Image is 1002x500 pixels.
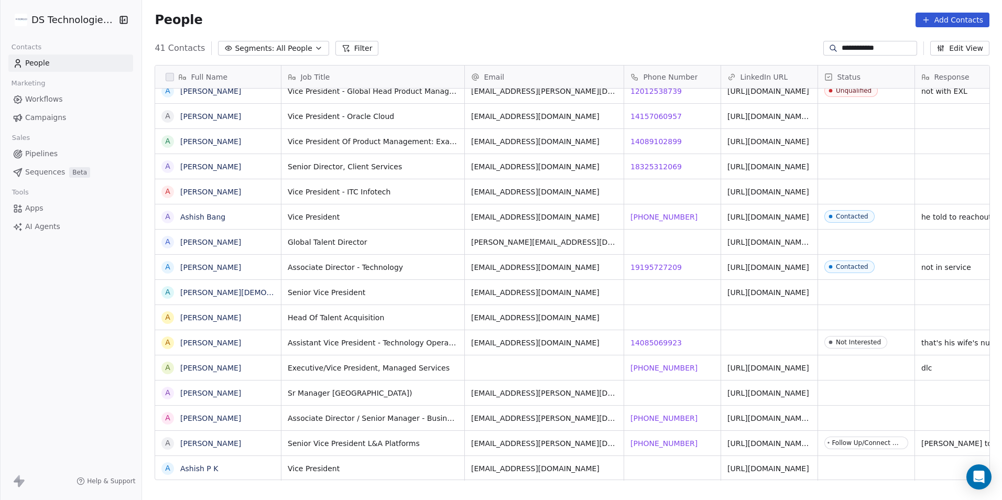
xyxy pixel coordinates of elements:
[166,412,171,423] div: A
[166,362,171,373] div: A
[836,87,872,94] div: Unqualified
[727,389,809,397] a: [URL][DOMAIN_NAME]
[471,388,617,398] span: [EMAIL_ADDRESS][PERSON_NAME][DOMAIN_NAME]
[166,236,171,247] div: A
[630,136,682,147] span: 14089102899
[630,438,698,449] span: [PHONE_NUMBER]
[471,237,617,247] span: [PERSON_NAME][EMAIL_ADDRESS][DOMAIN_NAME]
[818,66,914,88] div: Status
[727,112,870,121] a: [URL][DOMAIN_NAME][PERSON_NAME]
[630,86,682,96] span: 12012538739
[87,477,135,485] span: Help & Support
[15,14,27,26] img: DS%20Updated%20Logo.jpg
[934,72,969,82] span: Response
[25,112,66,123] span: Campaigns
[832,439,902,447] div: Follow Up/Connect With Concerned Person
[77,477,135,485] a: Help & Support
[837,72,861,82] span: Status
[166,438,171,449] div: A
[630,338,682,348] span: 14085069923
[25,203,43,214] span: Apps
[288,388,458,398] span: Sr Manager [GEOGRAPHIC_DATA])
[471,161,617,172] span: [EMAIL_ADDRESS][DOMAIN_NAME]
[166,111,171,122] div: A
[8,55,133,72] a: People
[166,337,171,348] div: A
[624,66,721,88] div: Phone Number
[166,387,171,398] div: A
[471,136,617,147] span: [EMAIL_ADDRESS][DOMAIN_NAME]
[155,66,281,88] div: Full Name
[180,263,241,271] a: [PERSON_NAME]
[180,137,241,146] a: [PERSON_NAME]
[8,91,133,108] a: Workflows
[727,364,809,372] a: [URL][DOMAIN_NAME]
[166,312,171,323] div: A
[465,66,624,88] div: Email
[180,339,241,347] a: [PERSON_NAME]
[288,287,458,298] span: Senior Vice President
[8,218,133,235] a: AI Agents
[836,263,868,270] div: Contacted
[166,463,171,474] div: A
[630,111,682,122] span: 14157060957
[916,13,989,27] button: Add Contacts
[471,212,617,222] span: [EMAIL_ADDRESS][DOMAIN_NAME]
[630,212,698,222] span: [PHONE_NUMBER]
[288,338,458,348] span: Assistant Vice President - Technology Operations
[471,111,617,122] span: [EMAIL_ADDRESS][DOMAIN_NAME]
[630,262,682,273] span: 19195727209
[727,263,809,271] a: [URL][DOMAIN_NAME]
[8,145,133,162] a: Pipelines
[966,464,992,490] div: Open Intercom Messenger
[69,167,90,178] span: Beta
[471,287,617,298] span: [EMAIL_ADDRESS][DOMAIN_NAME]
[471,262,617,273] span: [EMAIL_ADDRESS][DOMAIN_NAME]
[166,161,171,172] div: A
[727,414,870,422] a: [URL][DOMAIN_NAME][PERSON_NAME]
[727,188,809,196] a: [URL][DOMAIN_NAME]
[31,13,116,27] span: DS Technologies Inc
[166,136,171,147] div: A
[166,262,171,273] div: A
[276,43,312,54] span: All People
[288,312,458,323] span: Head Of Talent Acquisition
[180,213,225,221] a: Ashish Bang
[471,187,617,197] span: [EMAIL_ADDRESS][DOMAIN_NAME]
[727,238,870,246] a: [URL][DOMAIN_NAME][PERSON_NAME]
[155,42,205,55] span: 41 Contacts
[180,389,241,397] a: [PERSON_NAME]
[180,313,241,322] a: [PERSON_NAME]
[25,58,50,69] span: People
[288,187,458,197] span: Vice President - ITC Infotech
[300,72,330,82] span: Job Title
[484,72,504,82] span: Email
[25,167,65,178] span: Sequences
[727,87,809,95] a: [URL][DOMAIN_NAME]
[471,438,617,449] span: [EMAIL_ADDRESS][PERSON_NAME][DOMAIN_NAME]
[727,288,809,297] a: [URL][DOMAIN_NAME]
[7,39,46,55] span: Contacts
[180,288,324,297] a: [PERSON_NAME][DEMOGRAPHIC_DATA]
[288,262,458,273] span: Associate Director - Technology
[288,161,458,172] span: Senior Director, Client Services
[180,414,241,422] a: [PERSON_NAME]
[166,287,171,298] div: A
[727,213,809,221] a: [URL][DOMAIN_NAME]
[727,162,809,171] a: [URL][DOMAIN_NAME]
[8,200,133,217] a: Apps
[288,212,458,222] span: Vice President
[180,87,241,95] a: [PERSON_NAME]
[180,112,241,121] a: [PERSON_NAME]
[930,41,989,56] button: Edit View
[155,12,202,28] span: People
[180,188,241,196] a: [PERSON_NAME]
[25,221,60,232] span: AI Agents
[721,66,818,88] div: LinkedIn URL
[180,162,241,171] a: [PERSON_NAME]
[288,438,458,449] span: Senior Vice President L&A Platforms
[288,463,458,474] span: Vice President
[471,463,617,474] span: [EMAIL_ADDRESS][DOMAIN_NAME]
[166,186,171,197] div: A
[180,464,218,473] a: Ashish P K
